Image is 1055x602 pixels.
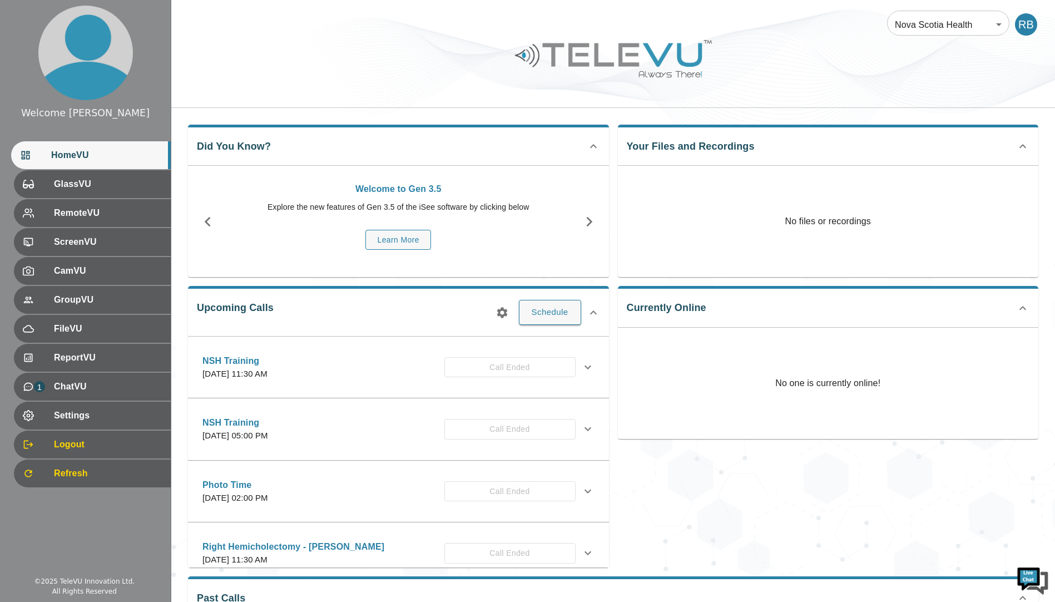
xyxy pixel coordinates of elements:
div: NSH Training[DATE] 05:00 PMCall Ended [194,409,603,449]
span: ChatVU [54,380,162,393]
p: NSH Training [202,416,268,430]
span: ReportVU [54,351,162,364]
span: FileVU [54,322,162,335]
div: Welcome [PERSON_NAME] [21,106,150,120]
p: NSH Training [202,354,268,368]
span: ScreenVU [54,235,162,249]
span: We're online! [65,140,153,253]
span: Settings [54,409,162,422]
div: Refresh [14,460,171,487]
span: GroupVU [54,293,162,307]
img: profile.png [38,6,133,100]
p: No files or recordings [618,166,1039,277]
div: GroupVU [14,286,171,314]
img: Chat Widget [1016,563,1049,596]
div: CamVU [14,257,171,285]
div: HomeVU [11,141,171,169]
span: Logout [54,438,162,451]
div: Minimize live chat window [182,6,209,32]
img: Logo [513,36,714,82]
span: HomeVU [51,149,162,162]
p: Welcome to Gen 3.5 [233,182,564,196]
p: [DATE] 05:00 PM [202,430,268,442]
p: Photo Time [202,478,268,492]
textarea: Type your message and hit 'Enter' [6,304,212,343]
div: Right Hemicholectomy - [PERSON_NAME][DATE] 11:30 AMCall Ended [194,534,603,573]
p: 1 [34,381,45,392]
div: Nova Scotia Health [887,9,1009,40]
div: ReportVU [14,344,171,372]
p: [DATE] 02:00 PM [202,492,268,505]
p: No one is currently online! [775,328,880,439]
p: [DATE] 11:30 AM [202,554,384,566]
p: Explore the new features of Gen 3.5 of the iSee software by clicking below [233,201,564,213]
div: 1ChatVU [14,373,171,401]
p: [DATE] 11:30 AM [202,368,268,381]
div: Logout [14,431,171,458]
span: CamVU [54,264,162,278]
span: RemoteVU [54,206,162,220]
div: Settings [14,402,171,430]
button: Learn More [365,230,431,250]
div: Chat with us now [58,58,187,73]
div: NSH Training[DATE] 11:30 AMCall Ended [194,348,603,387]
div: RB [1015,13,1037,36]
img: d_736959983_company_1615157101543_736959983 [19,52,47,80]
div: All Rights Reserved [52,586,117,596]
p: Right Hemicholectomy - [PERSON_NAME] [202,540,384,554]
div: Photo Time[DATE] 02:00 PMCall Ended [194,472,603,511]
span: Refresh [54,467,162,480]
div: RemoteVU [14,199,171,227]
span: GlassVU [54,177,162,191]
div: © 2025 TeleVU Innovation Ltd. [34,576,135,586]
button: Schedule [519,300,581,324]
div: ScreenVU [14,228,171,256]
div: FileVU [14,315,171,343]
div: GlassVU [14,170,171,198]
